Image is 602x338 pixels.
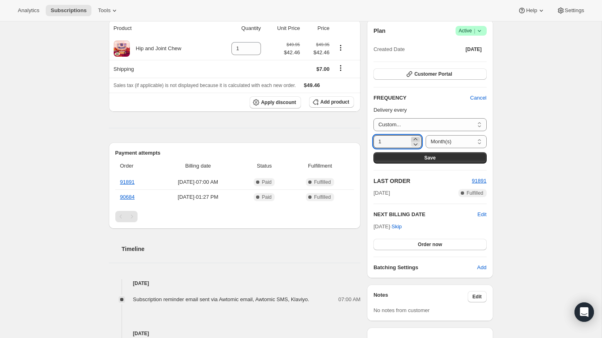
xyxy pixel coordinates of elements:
span: $42.46 [305,49,329,57]
h3: Notes [373,291,468,302]
span: Status [243,162,286,170]
span: $49.46 [304,82,320,88]
h2: NEXT BILLING DATE [373,210,477,219]
a: 91891 [472,178,486,184]
span: 07:00 AM [338,295,360,304]
span: Subscription reminder email sent via Awtomic email, Awtomic SMS, Klaviyo. [133,296,309,302]
button: Analytics [13,5,44,16]
button: Tools [93,5,123,16]
small: $49.95 [316,42,329,47]
a: 90684 [120,194,135,200]
button: Subscriptions [46,5,91,16]
img: product img [114,40,130,57]
h4: [DATE] [109,329,361,338]
span: | [474,28,475,34]
th: Quantity [215,19,263,37]
span: Save [424,155,436,161]
span: Apply discount [261,99,296,106]
span: Fulfilled [314,179,331,185]
span: [DATE] · [373,223,402,230]
span: Help [526,7,537,14]
span: [DATE] · 01:27 PM [158,193,238,201]
span: Settings [565,7,584,14]
button: Settings [552,5,589,16]
h6: Batching Settings [373,264,477,272]
span: Fulfillment [291,162,349,170]
span: Tools [98,7,110,14]
span: Paid [262,179,271,185]
span: Paid [262,194,271,200]
h2: Payment attempts [115,149,354,157]
span: Skip [392,223,402,231]
th: Price [302,19,332,37]
button: Order now [373,239,486,250]
small: $49.95 [286,42,300,47]
span: Subscriptions [51,7,87,14]
button: [DATE] [461,44,487,55]
button: Apply discount [250,96,301,108]
span: [DATE] · 07:00 AM [158,178,238,186]
h2: LAST ORDER [373,177,472,185]
span: Edit [473,293,482,300]
span: Fulfilled [466,190,483,196]
button: Add product [309,96,354,108]
button: Add [472,261,491,274]
button: Shipping actions [334,64,347,72]
button: Cancel [465,91,491,104]
th: Product [109,19,215,37]
th: Unit Price [263,19,303,37]
span: No notes from customer [373,307,430,313]
a: 91891 [120,179,135,185]
button: Customer Portal [373,68,486,80]
button: Edit [468,291,487,302]
div: Hip and Joint Chew [130,45,182,53]
span: Sales tax (if applicable) is not displayed because it is calculated with each new order. [114,83,296,88]
span: Order now [418,241,442,248]
span: Analytics [18,7,39,14]
span: Add [477,264,486,272]
span: Customer Portal [414,71,452,77]
span: Fulfilled [314,194,331,200]
span: Add product [320,99,349,105]
span: $7.00 [316,66,330,72]
button: Product actions [334,43,347,52]
span: Created Date [373,45,405,53]
th: Shipping [109,60,215,78]
button: 91891 [472,177,486,185]
button: Save [373,152,486,164]
nav: Pagination [115,211,354,222]
h2: Timeline [122,245,361,253]
span: [DATE] [373,189,390,197]
h4: [DATE] [109,279,361,287]
button: Help [513,5,550,16]
p: Delivery every [373,106,486,114]
button: Edit [477,210,486,219]
th: Order [115,157,156,175]
span: [DATE] [466,46,482,53]
h2: FREQUENCY [373,94,470,102]
span: Active [459,27,483,35]
span: $42.46 [284,49,300,57]
button: Skip [387,220,407,233]
h2: Plan [373,27,386,35]
div: Open Intercom Messenger [574,302,594,322]
span: Billing date [158,162,238,170]
span: Cancel [470,94,486,102]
